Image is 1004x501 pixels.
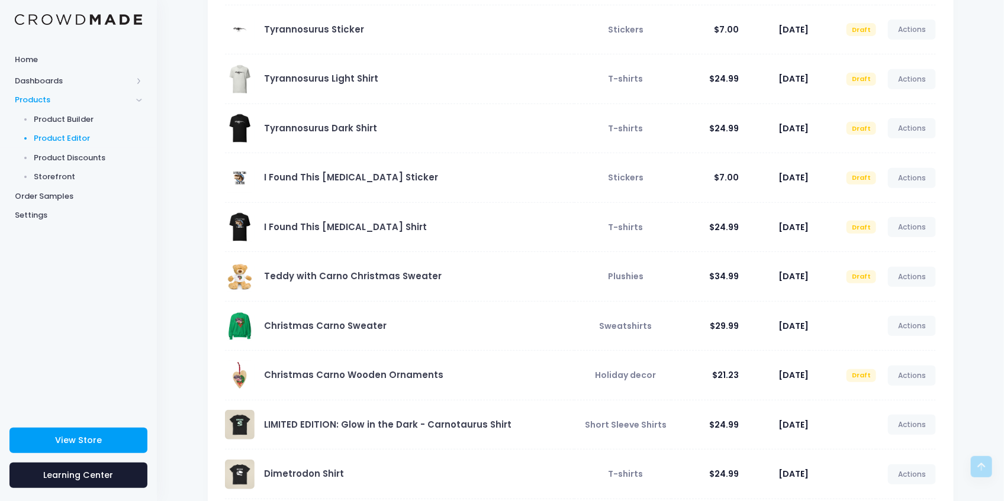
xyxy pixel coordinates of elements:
[779,24,809,35] span: [DATE]
[779,320,809,332] span: [DATE]
[847,23,877,36] span: Draft
[888,464,937,484] a: Actions
[847,369,877,382] span: Draft
[264,221,427,233] a: I Found This [MEDICAL_DATA] Shirt
[9,428,147,453] a: View Store
[44,469,114,481] span: Learning Center
[709,270,739,282] span: $34.99
[264,319,387,332] a: Christmas Carno Sweater
[712,369,739,381] span: $21.23
[264,171,438,183] a: I Found This [MEDICAL_DATA] Sticker
[264,369,443,381] a: Christmas Carno Wooden Ornaments
[709,73,739,85] span: $24.99
[55,434,102,446] span: View Store
[264,72,378,85] a: Tyrannosurus Light Shirt
[779,270,809,282] span: [DATE]
[608,122,643,134] span: T-shirts
[15,94,132,106] span: Products
[9,463,147,488] a: Learning Center
[15,14,142,25] img: Logo
[608,172,643,183] span: Stickers
[714,24,739,35] span: $7.00
[15,75,132,87] span: Dashboards
[34,152,143,164] span: Product Discounts
[888,20,937,40] a: Actions
[709,468,739,480] span: $24.99
[779,172,809,183] span: [DATE]
[264,418,511,431] a: LIMITED EDITION: Glow in the Dark - Carnotaurus Shirt
[888,366,937,386] a: Actions
[888,267,937,287] a: Actions
[779,73,809,85] span: [DATE]
[709,122,739,134] span: $24.99
[888,168,937,188] a: Actions
[264,467,344,480] a: Dimetrodon Shirt
[264,122,377,134] a: Tyrannosurus Dark Shirt
[714,172,739,183] span: $7.00
[15,54,142,66] span: Home
[847,122,877,135] span: Draft
[608,24,643,35] span: Stickers
[34,132,143,144] span: Product Editor
[779,122,809,134] span: [DATE]
[585,419,667,431] span: Short Sleeve Shirts
[599,320,652,332] span: Sweatshirts
[779,468,809,480] span: [DATE]
[34,171,143,183] span: Storefront
[709,419,739,431] span: $24.99
[888,415,937,435] a: Actions
[264,270,442,282] a: Teddy with Carno Christmas Sweater
[847,270,877,283] span: Draft
[888,118,937,138] a: Actions
[888,217,937,237] a: Actions
[608,221,643,233] span: T-shirts
[847,221,877,234] span: Draft
[710,320,739,332] span: $29.99
[847,172,877,185] span: Draft
[608,468,643,480] span: T-shirts
[608,270,643,282] span: Plushies
[264,23,364,35] a: Tyrannosurus Sticker
[888,316,937,336] a: Actions
[779,369,809,381] span: [DATE]
[779,419,809,431] span: [DATE]
[34,114,143,125] span: Product Builder
[608,73,643,85] span: T-shirts
[595,369,656,381] span: Holiday decor
[709,221,739,233] span: $24.99
[888,69,937,89] a: Actions
[779,221,809,233] span: [DATE]
[15,190,142,202] span: Order Samples
[847,73,877,86] span: Draft
[15,209,142,221] span: Settings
